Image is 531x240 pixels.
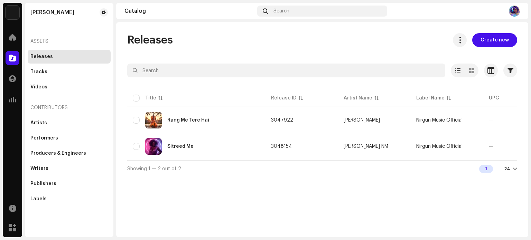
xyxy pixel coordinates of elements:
div: 1 [479,165,493,173]
input: Search [127,64,445,77]
span: Releases [127,33,173,47]
re-m-nav-item: Writers [28,162,111,175]
div: Release ID [271,95,297,102]
div: [PERSON_NAME] [344,118,380,123]
div: Artist Name [344,95,372,102]
re-m-nav-item: Labels [28,192,111,206]
span: Karan Kumar [344,118,405,123]
div: Videos [30,84,47,90]
div: Writers [30,166,48,171]
re-m-nav-item: Artists [28,116,111,130]
button: Create new [472,33,517,47]
span: Showing 1 — 2 out of 2 [127,166,181,171]
div: Title [145,95,156,102]
span: Nirgun Music Official [416,118,463,123]
div: Sitreed Me [167,144,194,149]
div: 24 [504,166,510,172]
re-m-nav-item: Performers [28,131,111,145]
span: Create new [481,33,509,47]
span: Karan Kumar NM [344,144,405,149]
div: Catalog [124,8,254,14]
span: Search [273,8,289,14]
div: Publishers [30,181,56,186]
span: 3048154 [271,144,292,149]
div: Artists [30,120,47,126]
re-m-nav-item: Publishers [28,177,111,191]
div: Rang Me Tere Hai [167,118,209,123]
re-m-nav-item: Releases [28,50,111,64]
img: ad478e8b-37e6-4bae-84ac-4c80baf9587e [509,6,520,17]
div: Releases [30,54,53,59]
img: d7fb94e1-9f1d-4b69-b473-44446aac1ac2 [145,112,162,128]
span: Nirgun Music Official [416,144,463,149]
div: Khushboo Kumari [30,10,74,15]
re-m-nav-item: Tracks [28,65,111,79]
re-m-nav-item: Videos [28,80,111,94]
div: Labels [30,196,47,202]
span: — [489,118,493,123]
re-a-nav-header: Assets [28,33,111,50]
re-m-nav-item: Producers & Engineers [28,146,111,160]
img: 62e91c5a-f197-43d4-9e60-65ea22daf59c [145,138,162,155]
img: 33004b37-325d-4a8b-b51f-c12e9b964943 [6,6,19,19]
div: [PERSON_NAME] NM [344,144,388,149]
div: Producers & Engineers [30,151,86,156]
span: — [489,144,493,149]
div: Label Name [416,95,445,102]
span: 3047922 [271,118,293,123]
div: Tracks [30,69,47,75]
div: Performers [30,135,58,141]
re-a-nav-header: Contributors [28,99,111,116]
